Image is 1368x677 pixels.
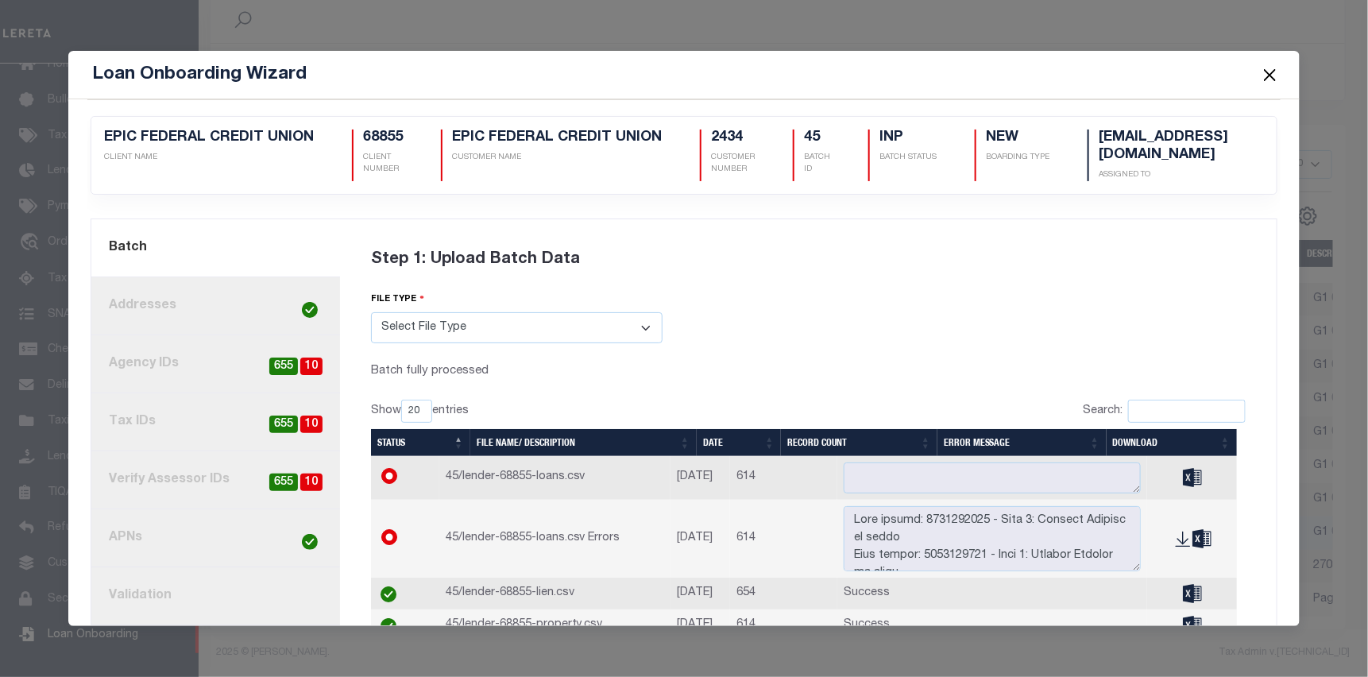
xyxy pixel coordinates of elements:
th: Date: activate to sort column ascending [697,429,781,456]
td: Success [837,578,1147,609]
img: check-icon-green.svg [302,302,318,318]
span: 655 [269,358,298,376]
label: Search: [1083,400,1245,423]
h5: EPIC FEDERAL CREDIT UNION [104,130,314,147]
th: Record Count: activate to sort column ascending [781,429,937,456]
textarea: Lore ipsumd: 8731292025 - Sita 3: Consect Adipisc el seddo Eius tempor: 5053129721 - Inci 1: Utla... [844,506,1141,572]
h5: INP [879,130,937,147]
p: CLIENT NAME [104,152,314,164]
td: [DATE] [670,578,730,609]
button: Close [1260,64,1281,85]
label: file type [371,292,424,307]
td: Success [837,609,1147,641]
td: [DATE] [670,456,730,500]
h5: 68855 [363,130,403,147]
h5: 45 [804,130,830,147]
h5: NEW [986,130,1049,147]
p: CLIENT NUMBER [363,152,403,176]
td: 45/lender-68855-property.csv [439,609,671,641]
th: Error Message: activate to sort column ascending [937,429,1107,456]
span: 10 [300,416,323,434]
th: Status: activate to sort column descending [371,429,470,456]
td: 45/lender-68855-lien.csv [439,578,671,609]
span: 655 [269,474,298,492]
a: Validation [91,567,340,625]
span: 10 [300,474,323,492]
input: Search: [1128,400,1246,423]
td: 614 [730,609,837,641]
a: Batch [91,219,340,277]
p: CUSTOMER NUMBER [711,152,755,176]
select: Showentries [401,400,432,423]
p: BATCH ID [804,152,830,176]
a: Agency IDs10655 [91,335,340,393]
a: Addresses [91,277,340,335]
td: 614 [730,500,837,578]
a: APNs [91,509,340,567]
td: 45/lender-68855-loans.csv Errors [439,500,671,578]
p: CUSTOMER NAME [452,152,662,164]
div: Step 1: Upload Batch Data [371,229,1246,291]
span: 655 [269,416,298,434]
h5: [EMAIL_ADDRESS][DOMAIN_NAME] [1099,130,1228,164]
img: check-icon-green.svg [302,534,318,550]
td: [DATE] [670,609,730,641]
th: Download: activate to sort column ascending [1107,429,1237,456]
td: [DATE] [670,500,730,578]
th: File Name/ Description: activate to sort column ascending [470,429,697,456]
p: Boarding Type [986,152,1049,164]
p: BATCH STATUS [879,152,937,164]
a: Verify Assessor IDs10655 [91,451,340,509]
a: Tax IDs10655 [91,393,340,451]
h5: 2434 [711,130,755,147]
td: 654 [730,578,837,609]
img: check-icon-green.svg [381,586,396,602]
td: 614 [730,456,837,500]
div: Batch fully processed [371,362,663,381]
h5: Loan Onboarding Wizard [92,64,307,86]
h5: EPIC FEDERAL CREDIT UNION [452,130,662,147]
img: check-icon-green.svg [381,618,396,634]
p: Assigned To [1099,169,1228,181]
td: 45/lender-68855-loans.csv [439,456,671,500]
label: Show entries [371,400,469,423]
span: 10 [300,358,323,376]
